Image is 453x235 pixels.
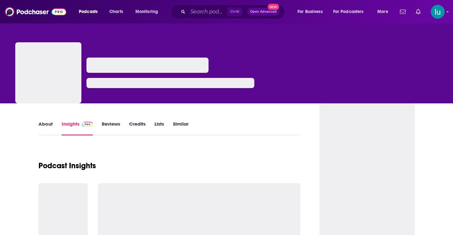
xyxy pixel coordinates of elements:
input: Search podcasts, credits, & more... [188,7,227,17]
a: Show notifications dropdown [413,6,423,17]
a: Show notifications dropdown [397,6,408,17]
button: open menu [293,7,331,17]
button: Show profile menu [431,5,445,19]
span: Ctrl K [227,8,242,16]
img: Podchaser - Follow, Share and Rate Podcasts [5,6,66,18]
a: Reviews [102,121,120,135]
span: For Business [298,7,323,16]
a: Charts [105,7,127,17]
button: Open AdvancedNew [247,8,279,16]
span: Monitoring [135,7,158,16]
img: Podchaser Pro [82,122,93,127]
img: User Profile [431,5,445,19]
span: Charts [109,7,123,16]
button: open menu [329,7,373,17]
a: About [38,121,53,135]
a: Credits [129,121,146,135]
span: More [377,7,388,16]
h1: Podcast Insights [38,161,96,170]
a: InsightsPodchaser Pro [62,121,93,135]
a: Similar [173,121,189,135]
button: open menu [373,7,396,17]
button: open menu [74,7,106,17]
span: New [268,4,279,10]
button: open menu [131,7,166,17]
span: Podcasts [79,7,98,16]
a: Lists [154,121,164,135]
div: Search podcasts, credits, & more... [176,4,291,19]
span: Open Advanced [250,10,277,13]
span: For Podcasters [333,7,364,16]
span: Logged in as lusodano [431,5,445,19]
